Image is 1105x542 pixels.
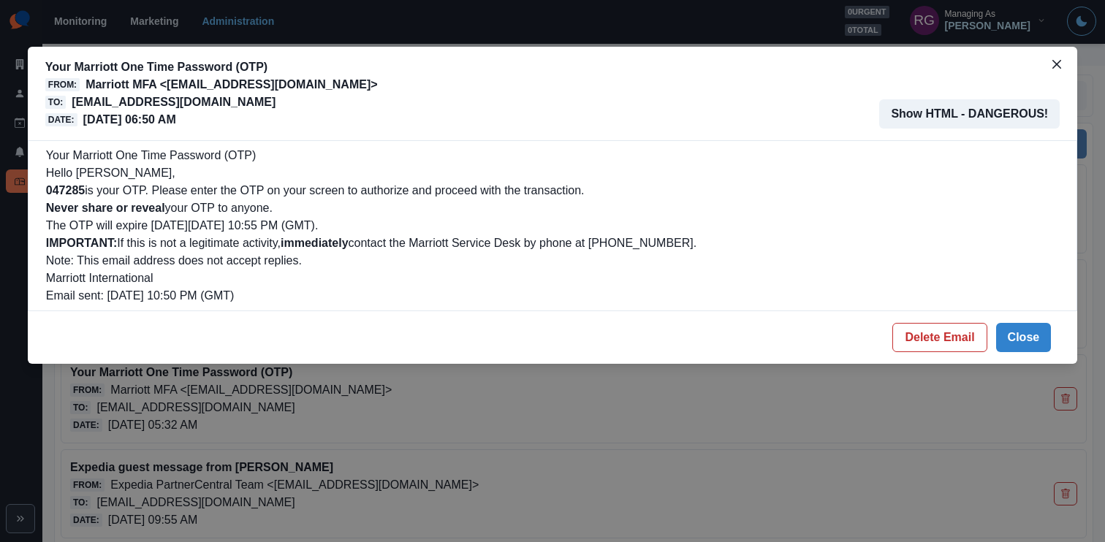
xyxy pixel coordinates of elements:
[46,199,1059,217] p: your OTP to anyone.
[996,323,1052,352] button: Close
[892,323,987,352] button: Delete Email
[45,78,80,91] span: From:
[46,164,1059,182] p: Hello [PERSON_NAME],
[46,184,85,196] b: 047285
[46,147,1059,305] div: Your Marriott One Time Password (OTP)
[1045,53,1068,76] button: Close
[46,252,1059,270] p: Note: This email address does not accept replies.
[45,113,77,126] span: Date:
[45,96,66,109] span: To:
[45,58,378,76] p: Your Marriott One Time Password (OTP)
[72,93,276,111] p: [EMAIL_ADDRESS][DOMAIN_NAME]
[46,234,1059,252] p: If this is not a legitimate activity, contact the Marriott Service Desk by phone at [PHONE_NUMBER].
[281,237,348,249] b: immediately
[83,111,176,129] p: [DATE] 06:50 AM
[46,287,1059,305] p: Email sent: [DATE] 10:50 PM (GMT)
[86,76,377,93] p: Marriott MFA <[EMAIL_ADDRESS][DOMAIN_NAME]>
[46,237,117,249] b: IMPORTANT:
[46,270,1059,287] p: Marriott International
[879,99,1060,129] button: Show HTML - DANGEROUS!
[46,202,165,214] b: Never share or reveal
[46,217,1059,234] p: The OTP will expire [DATE][DATE] 10:55 PM (GMT).
[46,182,1059,199] p: is your OTP. Please enter the OTP on your screen to authorize and proceed with the transaction.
